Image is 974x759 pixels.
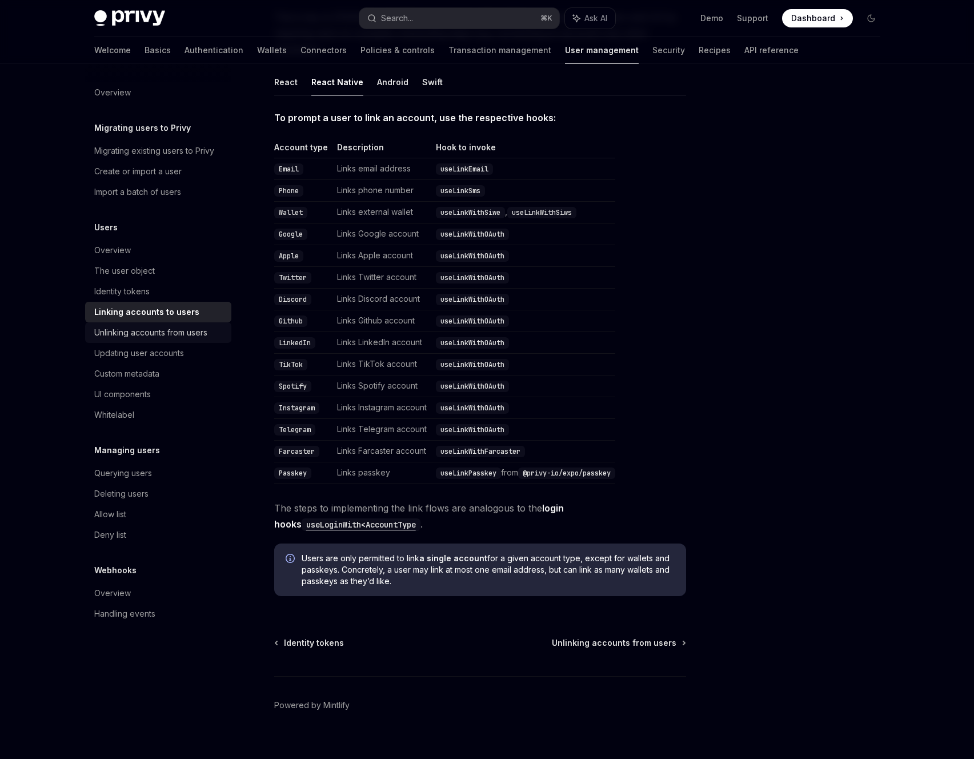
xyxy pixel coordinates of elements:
[185,37,243,64] a: Authentication
[431,142,615,158] th: Hook to invoke
[85,583,231,604] a: Overview
[85,525,231,545] a: Deny list
[85,343,231,363] a: Updating user accounts
[274,337,315,349] code: LinkedIn
[85,405,231,425] a: Whitelabel
[94,388,151,401] div: UI components
[85,484,231,504] a: Deleting users
[700,13,723,24] a: Demo
[332,441,431,462] td: Links Farcaster account
[274,315,307,327] code: Github
[436,424,509,436] code: useLinkWithOAuth
[332,142,431,158] th: Description
[274,207,307,218] code: Wallet
[94,86,131,99] div: Overview
[274,272,311,283] code: Twitter
[94,285,150,298] div: Identity tokens
[436,207,505,218] code: useLinkWithSiwe
[311,69,363,95] button: React Native
[274,700,350,711] a: Powered by Mintlify
[94,528,126,542] div: Deny list
[699,37,731,64] a: Recipes
[431,202,615,223] td: ,
[274,142,332,158] th: Account type
[85,363,231,384] a: Custom metadata
[436,294,509,305] code: useLinkWithOAuth
[274,185,303,197] code: Phone
[274,112,556,123] strong: To prompt a user to link an account, use the respective hooks:
[448,37,551,64] a: Transaction management
[302,553,675,587] span: Users are only permitted to link for a given account type, except for wallets and passkeys. Concr...
[332,419,431,441] td: Links Telegram account
[85,281,231,302] a: Identity tokens
[507,207,576,218] code: useLinkWithSiws
[274,446,319,457] code: Farcaster
[274,229,307,240] code: Google
[737,13,768,24] a: Support
[436,272,509,283] code: useLinkWithOAuth
[94,243,131,257] div: Overview
[94,264,155,278] div: The user object
[85,302,231,322] a: Linking accounts to users
[552,637,685,649] a: Unlinking accounts from users
[381,11,413,25] div: Search...
[284,637,344,649] span: Identity tokens
[436,359,509,370] code: useLinkWithOAuth
[85,261,231,281] a: The user object
[782,9,853,27] a: Dashboard
[85,141,231,161] a: Migrating existing users to Privy
[862,9,880,27] button: Toggle dark mode
[419,553,487,563] strong: a single account
[332,354,431,375] td: Links TikTok account
[540,14,552,23] span: ⌘ K
[744,37,799,64] a: API reference
[94,37,131,64] a: Welcome
[85,322,231,343] a: Unlinking accounts from users
[436,337,509,349] code: useLinkWithOAuth
[94,564,137,577] h5: Webhooks
[359,8,559,29] button: Search...⌘K
[436,446,525,457] code: useLinkWithFarcaster
[94,326,207,339] div: Unlinking accounts from users
[94,185,181,199] div: Import a batch of users
[94,305,199,319] div: Linking accounts to users
[85,384,231,405] a: UI components
[275,637,344,649] a: Identity tokens
[286,554,297,565] svg: Info
[274,359,307,370] code: TikTok
[436,229,509,240] code: useLinkWithOAuth
[274,402,319,414] code: Instagram
[332,289,431,310] td: Links Discord account
[332,375,431,397] td: Links Spotify account
[332,267,431,289] td: Links Twitter account
[436,402,509,414] code: useLinkWithOAuth
[85,182,231,202] a: Import a batch of users
[332,332,431,354] td: Links LinkedIn account
[94,121,191,135] h5: Migrating users to Privy
[94,487,149,501] div: Deleting users
[652,37,685,64] a: Security
[436,381,509,392] code: useLinkWithOAuth
[274,502,564,530] a: login hooksuseLoginWith<AccountType
[332,462,431,484] td: Links passkey
[85,463,231,484] a: Querying users
[94,408,134,422] div: Whitelabel
[552,637,676,649] span: Unlinking accounts from users
[85,240,231,261] a: Overview
[85,504,231,525] a: Allow list
[565,37,639,64] a: User management
[436,468,501,479] code: useLinkPasskey
[332,202,431,223] td: Links external wallet
[584,13,607,24] span: Ask AI
[431,462,615,484] td: from
[332,180,431,202] td: Links phone number
[332,223,431,245] td: Links Google account
[94,367,159,381] div: Custom metadata
[145,37,171,64] a: Basics
[332,397,431,419] td: Links Instagram account
[791,13,835,24] span: Dashboard
[274,500,686,532] span: The steps to implementing the link flows are analogous to the .
[332,245,431,267] td: Links Apple account
[332,310,431,332] td: Links Github account
[94,444,160,457] h5: Managing users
